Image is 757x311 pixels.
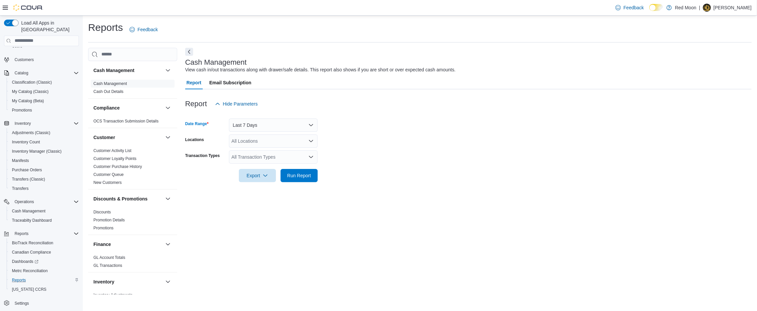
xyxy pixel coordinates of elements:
span: GL Transactions [93,263,122,268]
a: Promotion Details [93,218,125,222]
span: Operations [15,199,34,204]
a: Customer Loyalty Points [93,156,136,161]
span: Promotions [12,108,32,113]
a: Cash Management [9,207,48,215]
button: Canadian Compliance [7,248,81,257]
button: Customer [93,134,163,141]
a: Inventory Adjustments [93,293,133,297]
button: Transfers [7,184,81,193]
button: Operations [1,197,81,206]
a: Inventory Manager (Classic) [9,147,64,155]
span: Classification (Classic) [9,78,79,86]
label: Date Range [185,121,209,126]
div: Customer [88,147,177,189]
div: View cash in/out transactions along with drawer/safe details. This report also shows if you are s... [185,66,456,73]
div: Chris Jan [703,4,711,12]
button: Adjustments (Classic) [7,128,81,137]
span: Traceabilty Dashboard [12,218,52,223]
a: Inventory Count [9,138,43,146]
a: Customer Purchase History [93,164,142,169]
a: My Catalog (Beta) [9,97,47,105]
button: Customer [164,133,172,141]
span: New Customers [93,180,122,185]
p: [PERSON_NAME] [714,4,752,12]
a: Cash Management [93,81,127,86]
a: GL Account Totals [93,255,125,260]
button: Traceabilty Dashboard [7,216,81,225]
button: Discounts & Promotions [164,195,172,203]
a: Discounts [93,210,111,214]
h3: Compliance [93,105,120,111]
button: Finance [164,240,172,248]
a: BioTrack Reconciliation [9,239,56,247]
button: Reports [1,229,81,238]
a: Canadian Compliance [9,248,54,256]
span: Operations [12,198,79,206]
a: Metrc Reconciliation [9,267,50,275]
span: Cash Management [9,207,79,215]
a: Transfers (Classic) [9,175,48,183]
button: Open list of options [308,138,314,144]
span: Adjustments (Classic) [12,130,50,135]
label: Locations [185,137,204,142]
div: Cash Management [88,80,177,98]
span: Customers [15,57,34,62]
span: Purchase Orders [9,166,79,174]
a: Purchase Orders [9,166,45,174]
button: Catalog [1,68,81,78]
span: Email Subscription [209,76,251,89]
span: Feedback [623,4,644,11]
span: Customers [12,55,79,64]
span: My Catalog (Classic) [12,89,49,94]
button: Cash Management [164,66,172,74]
span: My Catalog (Beta) [9,97,79,105]
button: Compliance [164,104,172,112]
a: Transfers [9,185,31,193]
span: Inventory [12,119,79,127]
button: Reports [12,230,31,238]
span: Washington CCRS [9,285,79,293]
span: [US_STATE] CCRS [12,287,46,292]
a: My Catalog (Classic) [9,88,51,96]
span: Adjustments (Classic) [9,129,79,137]
div: Discounts & Promotions [88,208,177,235]
span: Catalog [15,70,28,76]
h3: Cash Management [93,67,135,74]
span: Reports [12,230,79,238]
span: Classification (Classic) [12,80,52,85]
span: Hide Parameters [223,101,258,107]
a: Customer Queue [93,172,124,177]
span: Settings [12,299,79,307]
span: Cash Out Details [93,89,124,94]
div: Finance [88,254,177,272]
h3: Inventory [93,278,114,285]
a: Adjustments (Classic) [9,129,53,137]
span: Manifests [12,158,29,163]
span: Customer Activity List [93,148,132,153]
span: Export [243,169,272,182]
a: Promotions [93,226,114,230]
button: Inventory Manager (Classic) [7,147,81,156]
button: Next [185,48,193,56]
span: Reports [9,276,79,284]
a: Manifests [9,157,31,165]
span: Reports [12,277,26,283]
label: Transaction Types [185,153,220,158]
span: Catalog [12,69,79,77]
button: My Catalog (Beta) [7,96,81,106]
button: BioTrack Reconciliation [7,238,81,248]
span: My Catalog (Beta) [12,98,44,104]
a: Classification (Classic) [9,78,55,86]
button: Transfers (Classic) [7,175,81,184]
span: Report [187,76,201,89]
a: Dashboards [9,258,41,266]
button: Cash Management [7,206,81,216]
span: Load All Apps in [GEOGRAPHIC_DATA] [19,20,79,33]
span: Manifests [9,157,79,165]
